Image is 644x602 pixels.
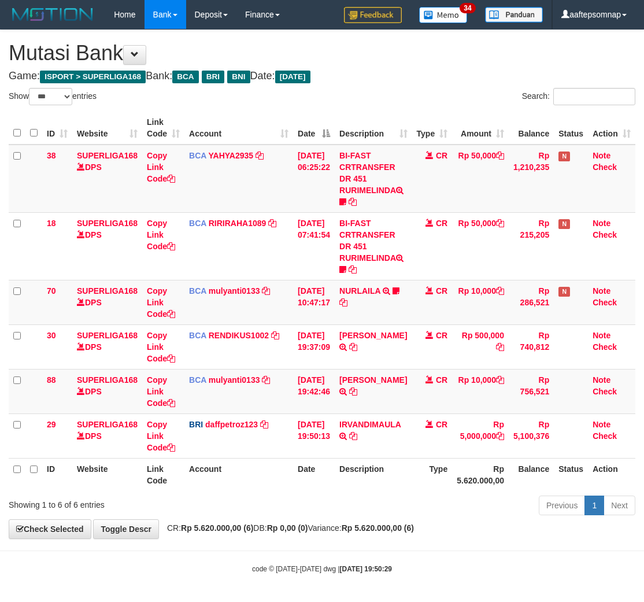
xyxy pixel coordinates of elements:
[339,375,407,385] a: [PERSON_NAME]
[349,197,357,206] a: Copy BI-FAST CRTRANSFER DR 451 RURIMELINDA to clipboard
[293,413,335,458] td: [DATE] 19:50:13
[172,71,198,83] span: BCA
[147,375,175,408] a: Copy Link Code
[271,331,279,340] a: Copy RENDIKUS1002 to clipboard
[584,496,604,515] a: 1
[496,375,504,385] a: Copy Rp 10,000 to clipboard
[339,331,407,340] a: [PERSON_NAME]
[436,331,447,340] span: CR
[184,112,293,145] th: Account: activate to sort column ascending
[604,496,635,515] a: Next
[509,324,554,369] td: Rp 740,812
[189,331,206,340] span: BCA
[293,212,335,280] td: [DATE] 07:41:54
[9,494,260,511] div: Showing 1 to 6 of 6 entries
[496,219,504,228] a: Copy Rp 50,000 to clipboard
[189,420,203,429] span: BRI
[339,420,401,429] a: IRVANDIMAULA
[335,212,412,280] td: BI-FAST CRTRANSFER DR 451 RURIMELINDA
[496,431,504,441] a: Copy Rp 5,000,000 to clipboard
[77,286,138,296] a: SUPERLIGA168
[209,286,260,296] a: mulyanti0133
[593,375,610,385] a: Note
[593,151,610,160] a: Note
[260,420,268,429] a: Copy daffpetroz123 to clipboard
[558,219,570,229] span: Has Note
[452,324,509,369] td: Rp 500,000
[558,152,570,161] span: Has Note
[293,280,335,324] td: [DATE] 10:47:17
[419,7,468,23] img: Button%20Memo.svg
[268,219,276,228] a: Copy RIRIRAHA1089 to clipboard
[452,145,509,213] td: Rp 50,000
[77,375,138,385] a: SUPERLIGA168
[539,496,585,515] a: Previous
[509,458,554,491] th: Balance
[593,420,610,429] a: Note
[339,286,380,296] a: NURLAILA
[189,375,206,385] span: BCA
[554,112,588,145] th: Status
[436,375,447,385] span: CR
[256,151,264,160] a: Copy YAHYA2935 to clipboard
[593,431,617,441] a: Check
[209,151,254,160] a: YAHYA2935
[77,331,138,340] a: SUPERLIGA168
[9,6,97,23] img: MOTION_logo.png
[452,413,509,458] td: Rp 5,000,000
[460,3,475,13] span: 34
[593,342,617,352] a: Check
[189,151,206,160] span: BCA
[161,523,414,533] span: CR: DB: Variance:
[593,298,617,307] a: Check
[262,375,270,385] a: Copy mulyanti0133 to clipboard
[412,458,453,491] th: Type
[588,112,635,145] th: Action: activate to sort column ascending
[202,71,224,83] span: BRI
[227,71,250,83] span: BNI
[452,280,509,324] td: Rp 10,000
[47,286,56,296] span: 70
[496,342,504,352] a: Copy Rp 500,000 to clipboard
[344,7,402,23] img: Feedback.jpg
[9,519,91,539] a: Check Selected
[147,420,175,452] a: Copy Link Code
[412,112,453,145] th: Type: activate to sort column ascending
[147,331,175,363] a: Copy Link Code
[593,162,617,172] a: Check
[293,145,335,213] td: [DATE] 06:25:22
[205,420,258,429] a: daffpetroz123
[593,286,610,296] a: Note
[335,112,412,145] th: Description: activate to sort column ascending
[436,286,447,296] span: CR
[142,458,184,491] th: Link Code
[485,7,543,23] img: panduan.png
[77,420,138,429] a: SUPERLIGA168
[509,145,554,213] td: Rp 1,210,235
[558,287,570,297] span: Has Note
[496,286,504,296] a: Copy Rp 10,000 to clipboard
[9,71,635,82] h4: Game: Bank: Date:
[349,431,357,441] a: Copy IRVANDIMAULA to clipboard
[42,112,72,145] th: ID: activate to sort column ascending
[72,280,142,324] td: DPS
[47,420,56,429] span: 29
[452,369,509,413] td: Rp 10,000
[77,151,138,160] a: SUPERLIGA168
[349,342,357,352] a: Copy AKHMAD NURFAIZI to clipboard
[452,212,509,280] td: Rp 50,000
[209,331,269,340] a: RENDIKUS1002
[72,112,142,145] th: Website: activate to sort column ascending
[293,324,335,369] td: [DATE] 19:37:09
[72,212,142,280] td: DPS
[9,88,97,105] label: Show entries
[72,324,142,369] td: DPS
[509,369,554,413] td: Rp 756,521
[72,369,142,413] td: DPS
[436,151,447,160] span: CR
[189,286,206,296] span: BCA
[209,219,267,228] a: RIRIRAHA1089
[293,458,335,491] th: Date
[293,369,335,413] td: [DATE] 19:42:46
[42,458,72,491] th: ID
